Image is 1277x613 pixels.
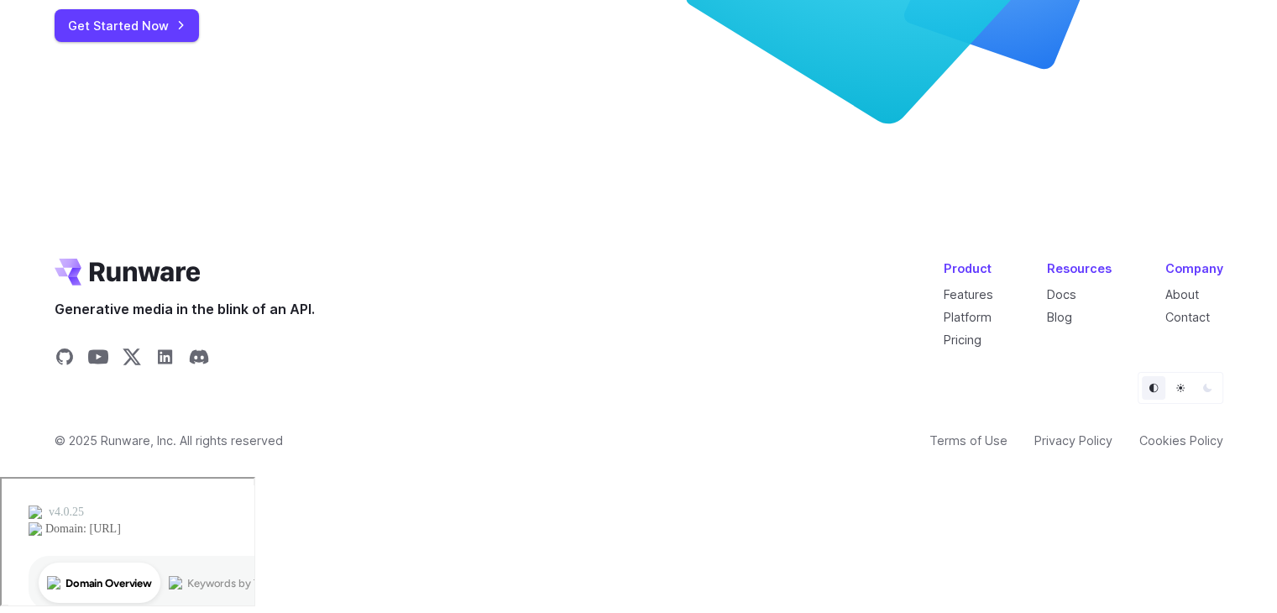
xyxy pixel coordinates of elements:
a: Docs [1047,287,1076,301]
a: Pricing [944,333,981,347]
a: Share on Discord [189,347,209,372]
button: Dark [1196,376,1219,400]
span: © 2025 Runware, Inc. All rights reserved [55,431,283,450]
a: Terms of Use [929,431,1007,450]
div: v 4.0.25 [47,27,82,40]
button: Light [1169,376,1192,400]
div: Company [1165,259,1223,278]
a: Share on YouTube [88,347,108,372]
button: Default [1142,376,1165,400]
div: Resources [1047,259,1112,278]
img: tab_domain_overview_orange.svg [45,97,59,111]
a: Blog [1047,310,1072,324]
a: Privacy Policy [1034,431,1112,450]
a: Get Started Now [55,9,199,42]
div: Product [944,259,993,278]
a: Features [944,287,993,301]
a: Platform [944,310,992,324]
div: Keywords by Traffic [186,99,283,110]
ul: Theme selector [1138,372,1223,404]
a: Share on LinkedIn [155,347,175,372]
img: tab_keywords_by_traffic_grey.svg [167,97,181,111]
a: Cookies Policy [1139,431,1223,450]
div: Domain: [URL] [44,44,119,57]
a: Contact [1165,310,1210,324]
div: Domain Overview [64,99,150,110]
img: website_grey.svg [27,44,40,57]
a: Share on GitHub [55,347,75,372]
a: Go to / [55,259,201,286]
a: About [1165,287,1199,301]
img: logo_orange.svg [27,27,40,40]
span: Generative media in the blink of an API. [55,299,315,321]
a: Share on X [122,347,142,372]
